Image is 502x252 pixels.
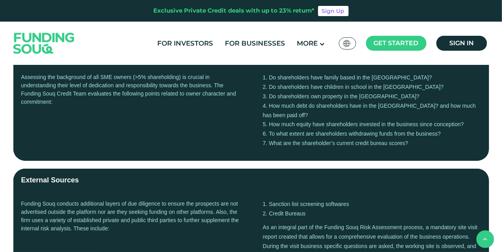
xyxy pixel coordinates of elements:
[263,200,481,209] li: Sanction list screening softwares
[223,37,287,50] a: For Businesses
[263,73,481,83] li: Do shareholders have family based in the [GEOGRAPHIC_DATA]?
[476,230,494,248] button: back
[449,39,474,47] span: Sign in
[436,36,487,51] a: Sign in
[6,24,83,63] img: Logo
[343,40,350,47] img: SA Flag
[374,39,419,47] span: Get started
[297,39,318,47] span: More
[263,139,481,148] li: What are the shareholder’s current credit bureau scores?
[263,129,481,139] li: To what extent are shareholders withdrawing funds from the business?
[263,120,481,129] li: How much equity have shareholders invested in the business since conception?
[318,6,349,16] a: Sign Up
[263,83,481,92] li: Do shareholders have children in school in the [GEOGRAPHIC_DATA]?
[154,6,315,15] div: Exclusive Private Credit deals with up to 23% return*
[263,209,481,219] li: Credit Bureaus
[21,175,79,186] div: External Sources
[263,101,481,120] li: How much debt do shareholders have in the [GEOGRAPHIC_DATA]? and how much has been paid off?
[21,73,239,153] div: Assessing the background of all SME owners (>5% shareholding) is crucial in understanding their l...
[263,92,481,101] li: Do shareholders own property in the [GEOGRAPHIC_DATA]?
[155,37,215,50] a: For Investors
